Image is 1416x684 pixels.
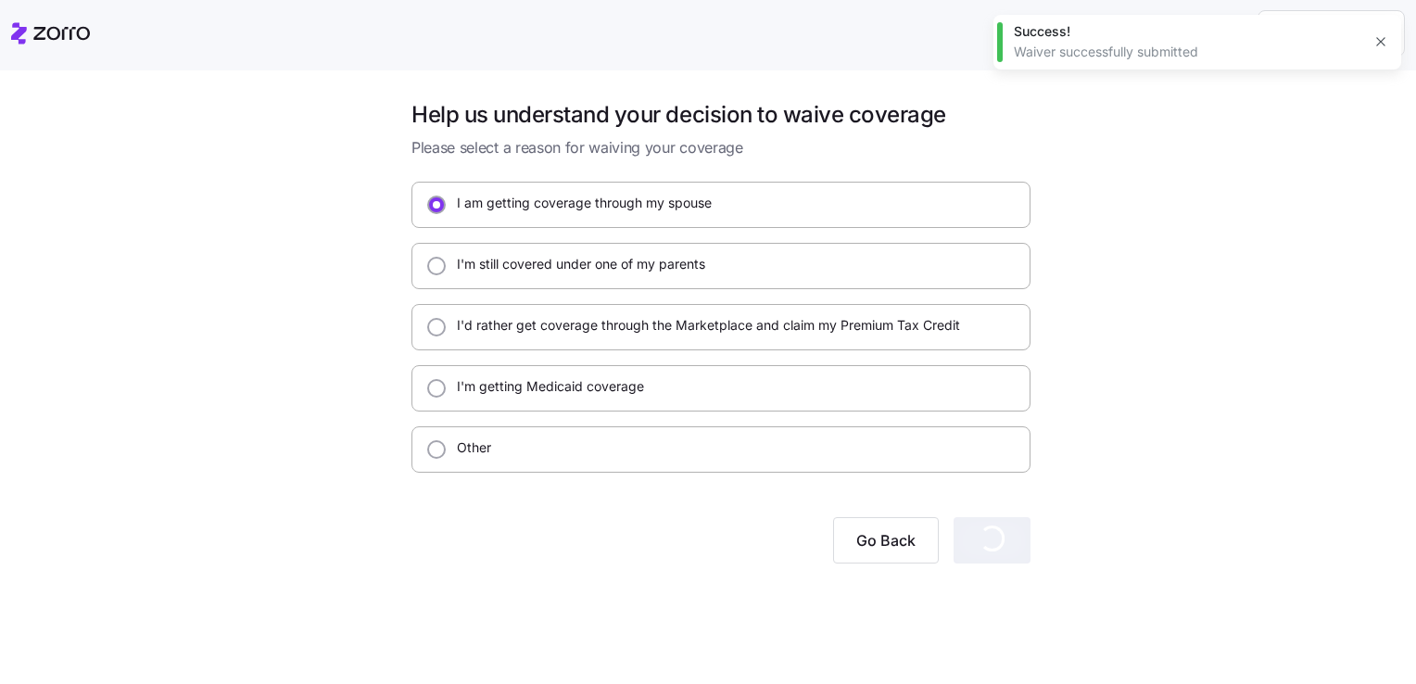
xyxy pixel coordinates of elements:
[446,377,644,396] label: I'm getting Medicaid coverage
[446,255,705,273] label: I'm still covered under one of my parents
[446,316,960,335] label: I'd rather get coverage through the Marketplace and claim my Premium Tax Credit
[1014,22,1360,41] div: Success!
[411,100,1030,129] h1: Help us understand your decision to waive coverage
[856,529,916,551] span: Go Back
[833,517,939,564] button: Go Back
[446,194,712,212] label: I am getting coverage through my spouse
[446,438,491,457] label: Other
[1014,43,1360,61] div: Waiver successfully submitted
[411,136,1030,159] span: Please select a reason for waiving your coverage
